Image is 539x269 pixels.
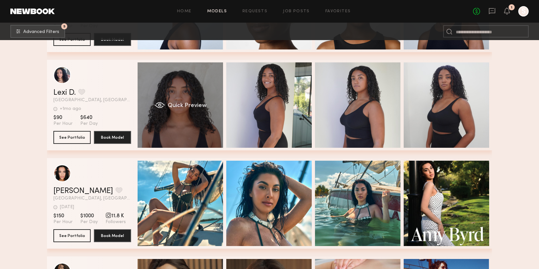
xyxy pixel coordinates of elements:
[60,107,81,111] div: +1mo ago
[511,6,512,9] div: 1
[106,213,126,219] span: 11.8 K
[80,121,98,127] span: Per Day
[106,219,126,225] span: Followers
[207,9,227,14] a: Models
[80,219,98,225] span: Per Day
[177,9,192,14] a: Home
[63,25,65,28] span: 5
[53,121,73,127] span: Per Hour
[80,114,98,121] span: $640
[53,213,73,219] span: $150
[53,187,113,195] a: [PERSON_NAME]
[53,131,91,144] button: See Portfolio
[80,213,98,219] span: $1000
[94,131,131,144] button: Book Model
[325,9,351,14] a: Favorites
[168,103,207,109] span: Quick Preview
[10,25,65,38] button: 5Advanced Filters
[23,30,59,34] span: Advanced Filters
[60,205,74,210] div: [DATE]
[53,98,131,102] span: [GEOGRAPHIC_DATA], [GEOGRAPHIC_DATA]
[283,9,310,14] a: Job Posts
[53,196,131,201] span: [GEOGRAPHIC_DATA], [GEOGRAPHIC_DATA]
[518,6,529,16] a: S
[53,114,73,121] span: $90
[53,229,91,242] button: See Portfolio
[94,229,131,242] button: Book Model
[242,9,267,14] a: Requests
[53,219,73,225] span: Per Hour
[53,89,76,97] a: Lexi D.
